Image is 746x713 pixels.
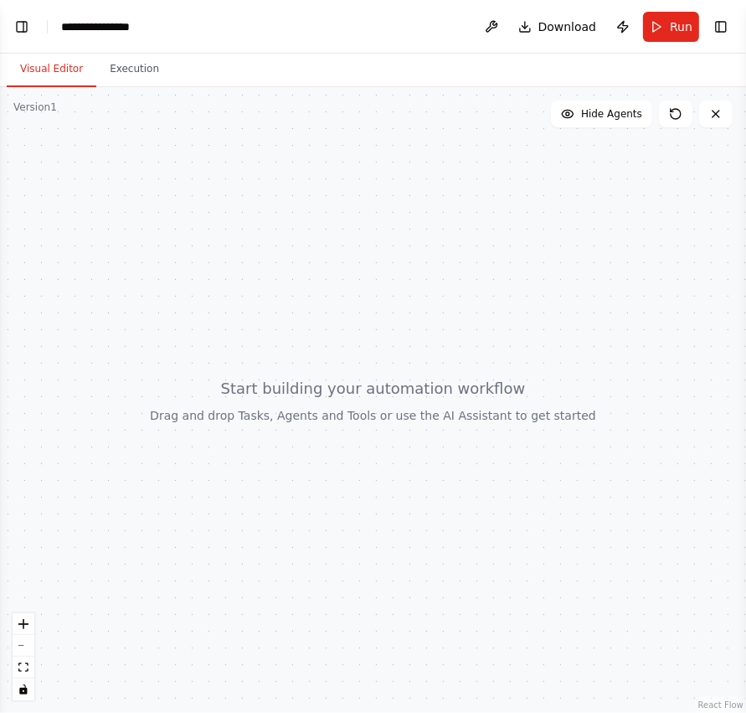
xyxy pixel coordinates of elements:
[698,700,743,710] a: React Flow attribution
[61,18,145,35] nav: breadcrumb
[670,18,692,35] span: Run
[13,101,57,114] div: Version 1
[512,12,604,42] button: Download
[581,107,642,121] span: Hide Agents
[538,18,597,35] span: Download
[13,657,34,679] button: fit view
[13,679,34,700] button: toggle interactivity
[96,52,172,87] button: Execution
[643,12,699,42] button: Run
[13,613,34,700] div: React Flow controls
[7,52,96,87] button: Visual Editor
[551,101,652,127] button: Hide Agents
[13,613,34,635] button: zoom in
[10,15,33,39] button: Show left sidebar
[13,635,34,657] button: zoom out
[709,15,733,39] button: Show right sidebar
